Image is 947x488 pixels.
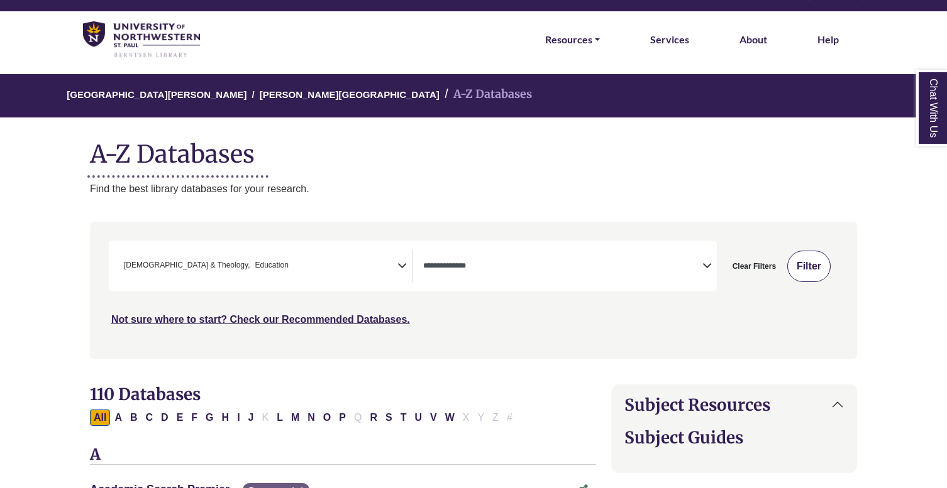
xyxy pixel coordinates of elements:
li: Bible & Theology [119,259,250,271]
button: Filter Results R [366,409,381,426]
button: Submit for Search Results [787,251,831,282]
textarea: Search [423,262,702,272]
button: Subject Resources [612,385,856,425]
button: Filter Results P [335,409,350,426]
button: Filter Results D [157,409,172,426]
button: Filter Results J [245,409,258,426]
button: Filter Results G [202,409,217,426]
button: Filter Results C [142,409,157,426]
button: Filter Results N [304,409,319,426]
span: 110 Databases [90,384,201,404]
button: Filter Results W [441,409,458,426]
span: [DEMOGRAPHIC_DATA] & Theology [124,259,250,271]
img: library_home [83,21,200,58]
a: Help [817,31,839,48]
a: [GEOGRAPHIC_DATA][PERSON_NAME] [67,87,246,100]
div: Alpha-list to filter by first letter of database name [90,411,518,422]
h2: Subject Guides [624,428,844,447]
button: Filter Results S [382,409,396,426]
a: Not sure where to start? Check our Recommended Databases. [111,314,410,325]
button: Filter Results F [187,409,201,426]
a: Resources [545,31,600,48]
a: About [739,31,767,48]
p: Find the best library databases for your research. [90,181,857,197]
a: Services [650,31,689,48]
button: Filter Results O [319,409,335,426]
li: A-Z Databases [440,85,532,104]
button: Filter Results A [111,409,126,426]
nav: breadcrumb [90,74,857,117]
button: Filter Results E [173,409,187,426]
button: Filter Results I [233,409,243,426]
textarea: Search [291,262,297,272]
button: Filter Results U [411,409,426,426]
button: Filter Results H [218,409,233,426]
button: Filter Results T [397,409,411,426]
li: Education [250,259,288,271]
button: Filter Results V [426,409,441,426]
span: Education [255,259,288,271]
h1: A-Z Databases [90,130,857,168]
h3: A [90,446,596,465]
nav: Search filters [90,222,857,359]
button: All [90,409,110,426]
button: Clear Filters [724,251,784,282]
button: Filter Results B [126,409,141,426]
button: Filter Results L [273,409,287,426]
button: Filter Results M [287,409,303,426]
a: [PERSON_NAME][GEOGRAPHIC_DATA] [260,87,440,100]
